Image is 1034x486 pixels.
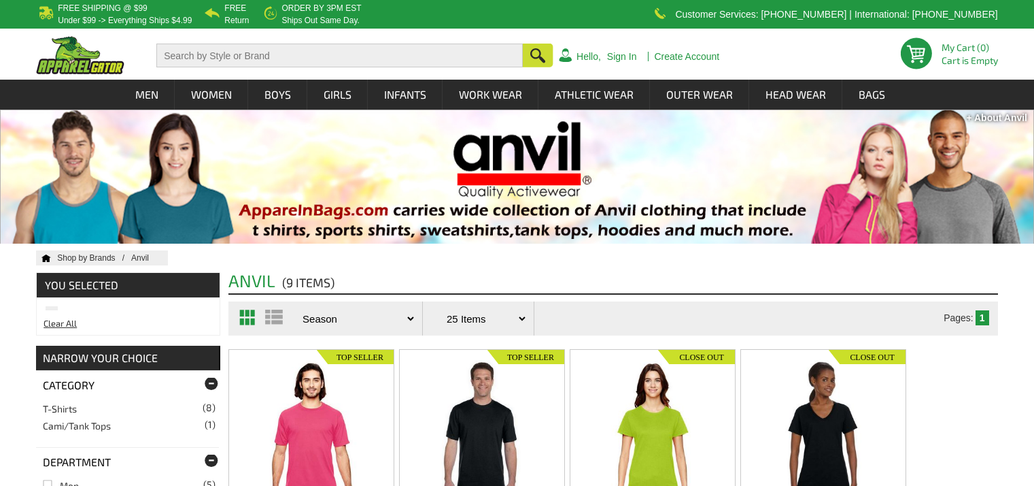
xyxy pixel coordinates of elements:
a: Work Wear [443,80,538,110]
a: Head Wear [750,80,842,110]
p: ships out same day. [281,16,361,25]
b: Order by 3PM EST [281,3,361,13]
a: Shop Anvil [131,253,162,263]
a: Clear All [44,318,77,329]
a: Infants [368,80,442,110]
div: Department [36,447,219,476]
div: Category [36,370,219,400]
a: Create Account [654,52,719,61]
h2: Anvil [228,272,998,293]
p: Return [224,16,249,25]
li: My Cart (0) [942,43,993,52]
td: 1 [976,310,989,325]
img: Closeout [829,350,906,364]
img: Top Seller [487,350,564,364]
p: under $99 -> everything ships $4.99 [58,16,192,25]
img: Closeout [658,350,735,364]
td: Pages: [944,310,973,325]
b: Free Shipping @ $99 [58,3,148,13]
b: Free [224,3,246,13]
a: Home [36,254,51,262]
a: Women [175,80,247,110]
span: (9 items) [282,275,334,294]
a: Girls [308,80,367,110]
a: Sign In [607,52,637,61]
span: (8) [203,403,216,412]
a: Hello, [576,52,601,61]
span: YOU SELECTED [37,273,220,297]
p: Customer Services: [PHONE_NUMBER] | International: [PHONE_NUMBER] [675,10,997,18]
div: + About Anvil [966,111,1027,125]
input: Search by Style or Brand [156,44,523,67]
div: NARROW YOUR CHOICE [36,346,220,370]
a: Boys [249,80,307,110]
a: Shop by Brands [57,253,131,263]
a: Men [120,80,174,110]
a: Athletic Wear [539,80,649,110]
span: Cart is Empty [942,56,998,65]
a: Cami/Tank Tops(1) [43,420,111,432]
a: Bags [843,80,901,110]
a: T-Shirts(8) [43,403,77,415]
img: Top Seller [317,350,394,364]
img: ApparelGator [36,36,124,74]
span: (1) [205,420,216,430]
a: Outer Wear [651,80,748,110]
